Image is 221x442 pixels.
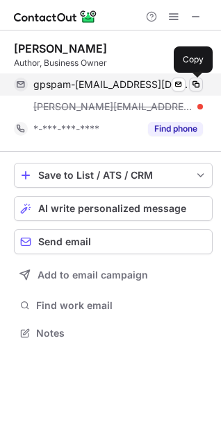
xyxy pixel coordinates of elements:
[14,229,213,254] button: Send email
[14,8,97,25] img: ContactOut v5.3.10
[36,299,207,312] span: Find work email
[14,324,213,343] button: Notes
[148,122,203,136] button: Reveal Button
[14,163,213,188] button: save-profile-one-click
[14,263,213,288] button: Add to email campaign
[14,296,213,315] button: Find work email
[33,100,193,113] span: [PERSON_NAME][EMAIL_ADDRESS][DOMAIN_NAME]
[14,57,213,69] div: Author, Business Owner
[33,78,193,91] span: gpspam-[EMAIL_ADDRESS][DOMAIN_NAME]
[36,327,207,339] span: Notes
[38,236,91,247] span: Send email
[38,170,188,181] div: Save to List / ATS / CRM
[38,269,148,281] span: Add to email campaign
[14,196,213,221] button: AI write personalized message
[14,42,107,55] div: [PERSON_NAME]
[38,203,186,214] span: AI write personalized message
